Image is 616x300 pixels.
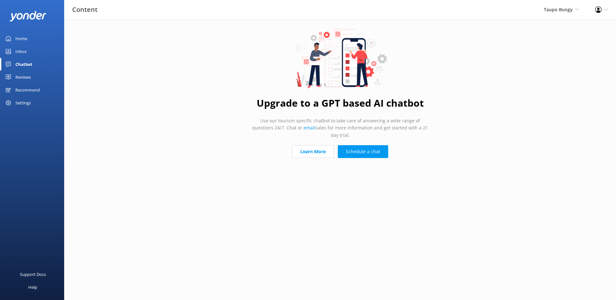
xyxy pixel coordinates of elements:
div: Support Docs [20,268,46,281]
img: yonder-white-logo.png [10,11,47,22]
div: Inbox [15,45,27,58]
h1: Upgrade to a GPT based AI chatbot [257,95,424,111]
a: Learn More [292,145,334,158]
div: Home [15,32,27,45]
div: Recommend [15,84,40,96]
div: Chatbot [15,58,32,71]
div: Help [28,281,37,294]
h3: Content [72,4,98,15]
a: email [304,125,315,131]
div: Settings [15,96,31,109]
a: Schedule a chat [338,145,388,158]
span: Taupo Bungy [544,6,573,13]
p: Use our tourism specific chatbot to take care of answering a wide range of questions 24/7. Chat o... [252,117,429,139]
div: Reviews [15,71,31,84]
